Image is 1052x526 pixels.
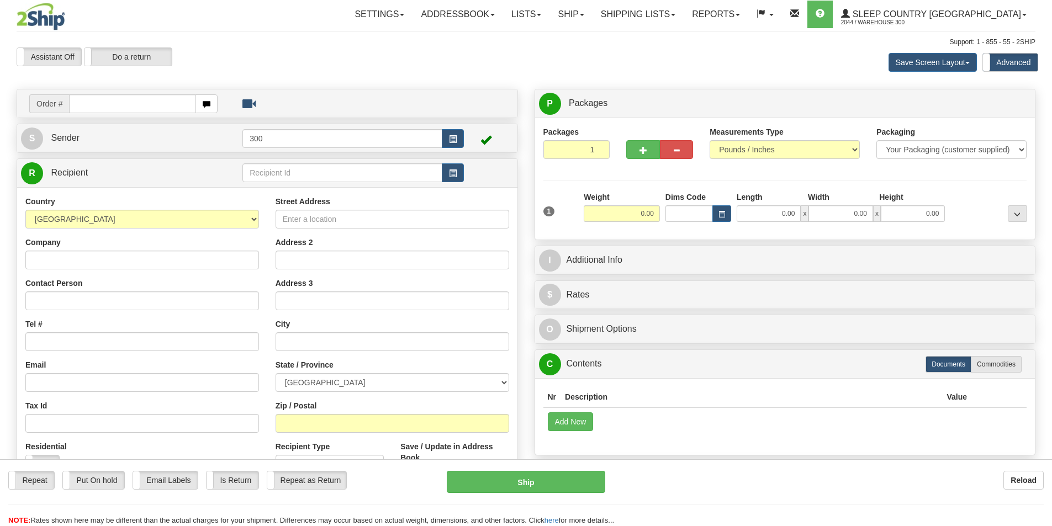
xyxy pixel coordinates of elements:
[276,318,290,330] label: City
[543,387,561,407] th: Nr
[539,353,561,375] span: C
[584,192,609,203] label: Weight
[21,127,43,150] span: S
[543,126,579,137] label: Packages
[51,133,80,142] span: Sender
[447,471,605,493] button: Ship
[400,441,509,463] label: Save / Update in Address Book
[21,162,218,184] a: R Recipient
[276,400,317,411] label: Zip / Postal
[242,129,442,148] input: Sender Id
[21,127,242,150] a: S Sender
[833,1,1035,28] a: Sleep Country [GEOGRAPHIC_DATA] 2044 / Warehouse 300
[276,278,313,289] label: Address 3
[1008,205,1027,222] div: ...
[569,98,607,108] span: Packages
[25,278,82,289] label: Contact Person
[276,210,509,229] input: Enter a location
[539,92,1032,115] a: P Packages
[21,162,43,184] span: R
[25,441,67,452] label: Residential
[737,192,763,203] label: Length
[876,126,915,137] label: Packaging
[503,1,549,28] a: Lists
[133,471,198,489] label: Email Labels
[25,318,43,330] label: Tel #
[276,359,334,370] label: State / Province
[539,284,561,306] span: $
[276,196,330,207] label: Street Address
[539,318,561,341] span: O
[539,284,1032,306] a: $Rates
[593,1,684,28] a: Shipping lists
[276,237,313,248] label: Address 2
[548,412,594,431] button: Add New
[873,205,881,222] span: x
[539,249,561,272] span: I
[543,206,555,216] span: 1
[17,48,81,66] label: Assistant Off
[242,163,442,182] input: Recipient Id
[413,1,503,28] a: Addressbook
[549,1,592,28] a: Ship
[267,471,346,489] label: Repeat as Return
[207,471,258,489] label: Is Return
[684,1,748,28] a: Reports
[1003,471,1044,490] button: Reload
[710,126,784,137] label: Measurements Type
[850,9,1021,19] span: Sleep Country [GEOGRAPHIC_DATA]
[539,249,1032,272] a: IAdditional Info
[539,353,1032,375] a: CContents
[879,192,903,203] label: Height
[29,94,69,113] span: Order #
[51,168,88,177] span: Recipient
[665,192,706,203] label: Dims Code
[983,54,1038,71] label: Advanced
[539,93,561,115] span: P
[801,205,808,222] span: x
[889,53,977,72] button: Save Screen Layout
[9,471,54,489] label: Repeat
[942,387,971,407] th: Value
[539,318,1032,341] a: OShipment Options
[1011,476,1037,485] b: Reload
[346,1,413,28] a: Settings
[561,387,942,407] th: Description
[926,356,971,373] label: Documents
[84,48,172,66] label: Do a return
[971,356,1022,373] label: Commodities
[25,196,55,207] label: Country
[808,192,829,203] label: Width
[544,516,559,524] a: here
[25,400,47,411] label: Tax Id
[276,441,330,452] label: Recipient Type
[25,359,46,370] label: Email
[841,17,924,28] span: 2044 / Warehouse 300
[17,3,65,30] img: logo2044.jpg
[63,471,124,489] label: Put On hold
[8,516,30,524] span: NOTE:
[1027,206,1051,319] iframe: chat widget
[25,237,61,248] label: Company
[26,455,59,473] label: No
[17,38,1035,47] div: Support: 1 - 855 - 55 - 2SHIP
